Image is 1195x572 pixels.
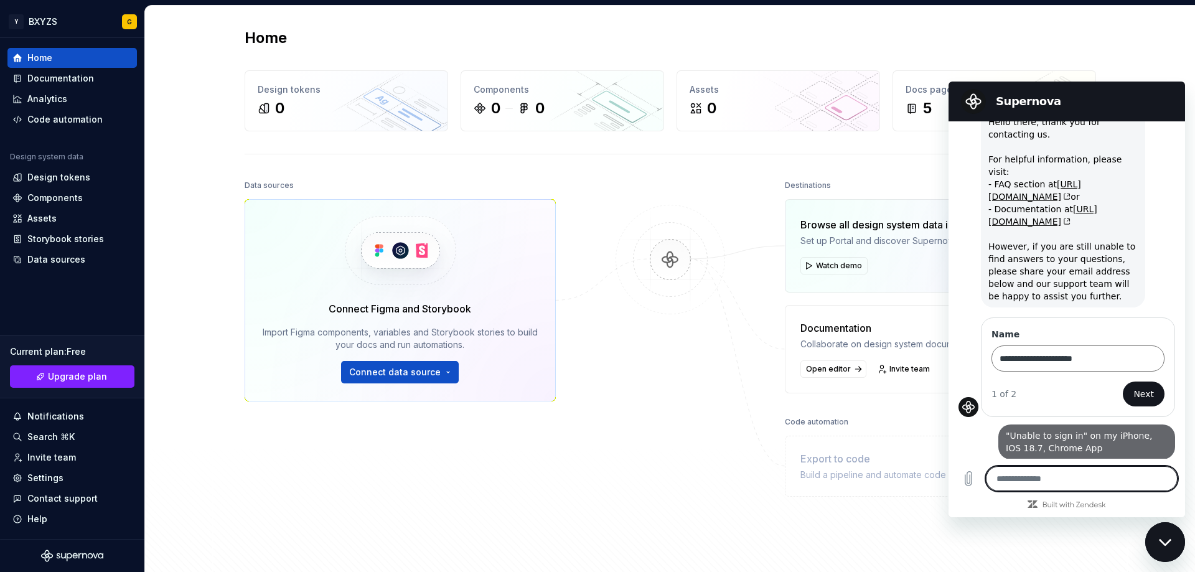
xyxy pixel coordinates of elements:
span: Open editor [806,364,851,374]
div: Components [27,192,83,204]
a: Documentation [7,68,137,88]
span: Upgrade plan [48,370,107,383]
div: Analytics [27,93,67,105]
a: Design tokens [7,167,137,187]
div: Export to code [800,451,983,466]
div: Design tokens [27,171,90,184]
iframe: Button to launch messaging window, conversation in progress [1145,522,1185,562]
a: Data sources [7,250,137,270]
div: Design tokens [258,83,435,96]
div: BXYZS [29,16,57,28]
span: Watch demo [816,261,862,271]
a: Settings [7,468,137,488]
div: Collaborate on design system documentation. [800,338,988,350]
a: Analytics [7,89,137,109]
a: Invite team [874,360,935,378]
div: 0 [275,98,284,118]
div: Invite team [27,451,76,464]
div: Docs pages [906,83,1083,96]
button: Help [7,509,137,529]
button: Notifications [7,406,137,426]
span: Invite team [889,364,930,374]
a: Upgrade plan [10,365,134,388]
div: Connect Figma and Storybook [329,301,471,316]
button: Watch demo [800,257,868,274]
iframe: Messaging window [949,82,1185,517]
div: Assets [690,83,867,96]
a: Design tokens0 [245,70,448,131]
span: Connect data source [349,366,441,378]
h2: Home [245,28,287,48]
div: Destinations [785,177,831,194]
div: Set up Portal and discover Supernova AI. [800,235,984,247]
div: Notifications [27,410,84,423]
a: Assets0 [677,70,880,131]
div: 0 [707,98,716,118]
div: Y [9,14,24,29]
a: Open editor [800,360,866,378]
div: Help [27,513,47,525]
div: Home [27,52,52,64]
a: Home [7,48,137,68]
div: Storybook stories [27,233,104,245]
a: Invite team [7,448,137,467]
div: Design system data [10,152,83,162]
div: Build a pipeline and automate code delivery. [800,469,983,481]
div: Documentation [27,72,94,85]
div: Search ⌘K [27,431,75,443]
button: Contact support [7,489,137,509]
div: Data sources [245,177,294,194]
button: Search ⌘K [7,427,137,447]
div: Data sources [27,253,85,266]
a: Components00 [461,70,664,131]
div: 5 [923,98,932,118]
div: Settings [27,472,63,484]
div: Import Figma components, variables and Storybook stories to build your docs and run automations. [263,326,538,351]
a: Storybook stories [7,229,137,249]
a: Assets [7,209,137,228]
div: Browse all design system data instantly [800,217,984,232]
a: Components [7,188,137,208]
button: Connect data source [341,361,459,383]
div: Documentation [800,321,988,335]
div: Code automation [785,413,848,431]
a: Docs pages5 [893,70,1096,131]
div: Code automation [27,113,103,126]
div: Current plan : Free [10,345,134,358]
div: 0 [491,98,500,118]
div: Components [474,83,651,96]
div: 0 [535,98,545,118]
div: G [127,17,132,27]
svg: Supernova Logo [41,550,103,562]
button: YBXYZSG [2,8,142,35]
div: Contact support [27,492,98,505]
a: Code automation [7,110,137,129]
div: Assets [27,212,57,225]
